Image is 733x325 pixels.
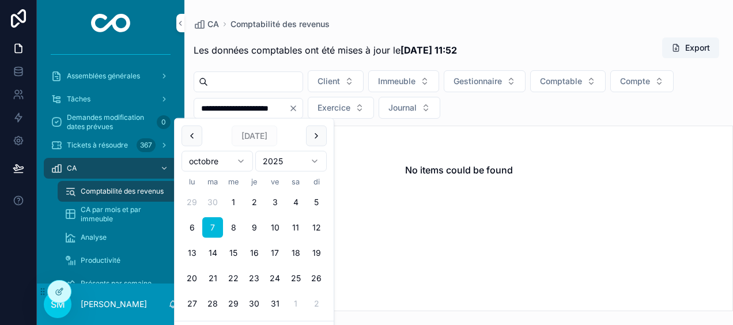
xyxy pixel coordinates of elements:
button: Select Button [308,70,364,92]
button: vendredi 10 octobre 2025 [265,217,285,238]
a: Comptabilité des revenus [231,18,330,30]
a: CA [194,18,219,30]
a: Analyse [58,227,177,248]
button: lundi 29 septembre 2025 [182,192,202,213]
button: jeudi 9 octobre 2025 [244,217,265,238]
button: dimanche 5 octobre 2025 [306,192,327,213]
th: vendredi [265,176,285,187]
button: Today, mardi 7 octobre 2025, selected [202,217,223,238]
button: dimanche 12 octobre 2025 [306,217,327,238]
a: Demandes modification dates prévues0 [44,112,177,133]
button: mercredi 15 octobre 2025 [223,243,244,263]
th: lundi [182,176,202,187]
button: mercredi 8 octobre 2025 [223,217,244,238]
button: mercredi 22 octobre 2025 [223,268,244,289]
button: samedi 11 octobre 2025 [285,217,306,238]
a: Comptabilité des revenus [58,181,177,202]
a: Tickets à résoudre367 [44,135,177,156]
span: CA [67,164,77,173]
th: jeudi [244,176,265,187]
button: Select Button [379,97,440,119]
th: samedi [285,176,306,187]
a: Productivité [58,250,177,271]
span: SM [51,297,65,311]
button: lundi 13 octobre 2025 [182,243,202,263]
button: Select Button [308,97,374,119]
button: mardi 21 octobre 2025 [202,268,223,289]
button: samedi 1 novembre 2025 [285,293,306,314]
button: mercredi 1 octobre 2025 [223,192,244,213]
button: jeudi 16 octobre 2025 [244,243,265,263]
button: jeudi 2 octobre 2025 [244,192,265,213]
button: dimanche 19 octobre 2025 [306,243,327,263]
button: mardi 28 octobre 2025 [202,293,223,314]
span: Immeuble [378,75,415,87]
span: Comptable [540,75,582,87]
button: lundi 20 octobre 2025 [182,268,202,289]
a: CA par mois et par immeuble [58,204,177,225]
a: Présents par semaine [58,273,177,294]
span: Analyse [81,233,107,242]
button: Select Button [444,70,526,92]
span: Présents par semaine [81,279,152,288]
button: mardi 14 octobre 2025 [202,243,223,263]
button: vendredi 24 octobre 2025 [265,268,285,289]
img: App logo [91,14,131,32]
table: octobre 2025 [182,176,327,314]
span: Exercice [318,102,350,114]
button: Select Button [530,70,606,92]
button: Select Button [610,70,674,92]
span: Comptabilité des revenus [81,187,164,196]
button: mardi 30 septembre 2025 [202,192,223,213]
button: samedi 25 octobre 2025 [285,268,306,289]
span: CA par mois et par immeuble [81,205,166,224]
span: Demandes modification dates prévues [67,113,152,131]
span: Productivité [81,256,120,265]
a: Tâches [44,89,177,109]
strong: [DATE] 11:52 [400,44,457,56]
button: jeudi 23 octobre 2025 [244,268,265,289]
button: dimanche 2 novembre 2025 [306,293,327,314]
th: dimanche [306,176,327,187]
div: 0 [157,115,171,129]
th: mercredi [223,176,244,187]
button: lundi 6 octobre 2025 [182,217,202,238]
span: Assemblées générales [67,71,140,81]
span: Client [318,75,340,87]
button: vendredi 31 octobre 2025 [265,293,285,314]
button: mercredi 29 octobre 2025 [223,293,244,314]
button: lundi 27 octobre 2025 [182,293,202,314]
div: scrollable content [37,46,184,284]
span: Compte [620,75,650,87]
span: Les données comptables ont été mises à jour le [194,43,457,57]
span: CA [207,18,219,30]
button: Export [662,37,719,58]
button: vendredi 3 octobre 2025 [265,192,285,213]
div: 367 [137,138,156,152]
span: Tickets à résoudre [67,141,128,150]
h2: No items could be found [405,163,513,177]
button: Clear [289,104,303,113]
a: Assemblées générales [44,66,177,86]
button: Select Button [368,70,439,92]
p: [PERSON_NAME] [81,298,147,310]
span: Tâches [67,95,90,104]
button: samedi 4 octobre 2025 [285,192,306,213]
button: vendredi 17 octobre 2025 [265,243,285,263]
button: jeudi 30 octobre 2025 [244,293,265,314]
a: CA [44,158,177,179]
span: Gestionnaire [454,75,502,87]
span: Journal [388,102,417,114]
th: mardi [202,176,223,187]
button: samedi 18 octobre 2025 [285,243,306,263]
button: dimanche 26 octobre 2025 [306,268,327,289]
